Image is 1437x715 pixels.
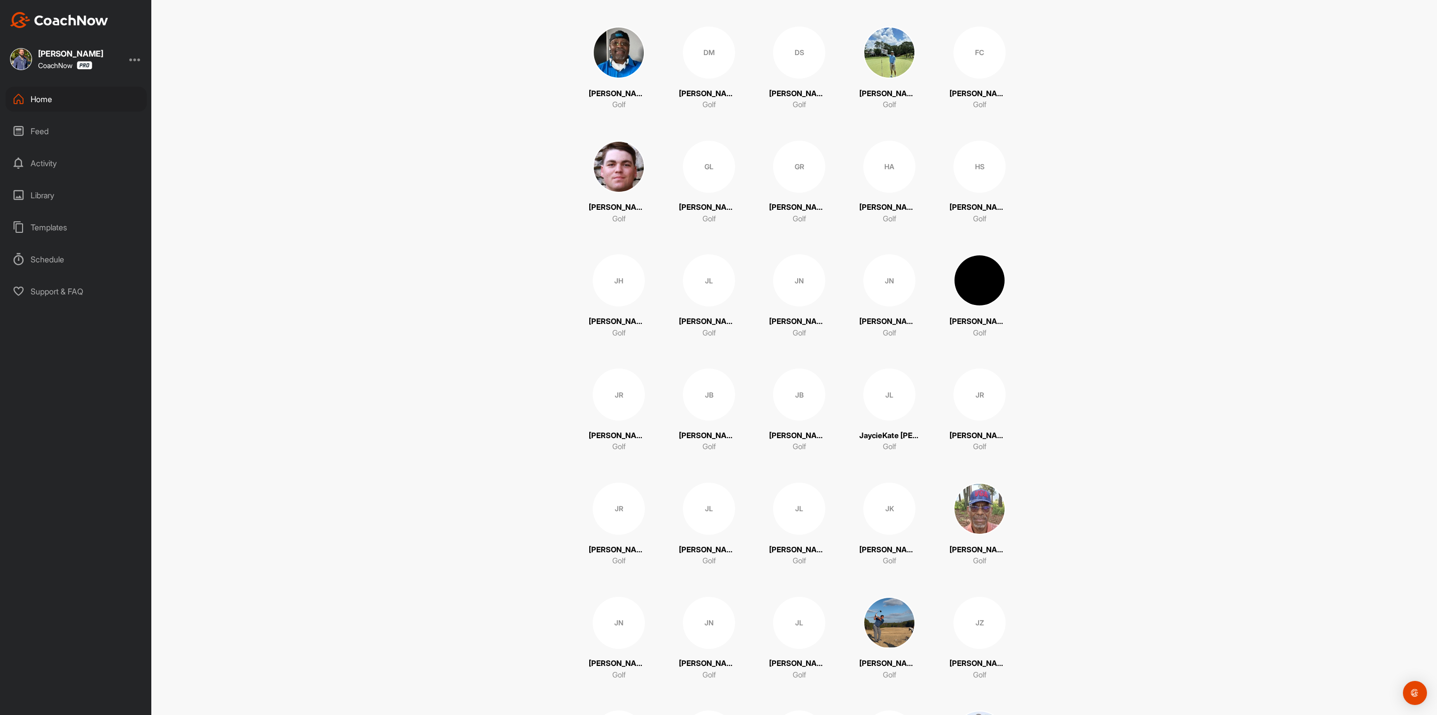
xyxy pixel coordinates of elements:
p: [PERSON_NAME] [859,88,919,100]
p: Golf [883,555,896,567]
p: Golf [793,669,806,681]
p: Golf [612,669,626,681]
p: [PERSON_NAME] [949,88,1010,100]
div: GL [683,141,735,193]
p: Golf [973,327,987,339]
p: Golf [793,99,806,111]
a: JN[PERSON_NAME][DATE]Golf [589,597,649,681]
a: JLJaycieKate [PERSON_NAME]Golf [859,369,919,453]
div: Schedule [6,247,147,272]
a: JL[PERSON_NAME]Golf [679,483,739,567]
p: Golf [793,555,806,567]
div: Templates [6,215,147,240]
div: JL [773,597,825,649]
div: Home [6,87,147,112]
a: [PERSON_NAME]Golf [859,597,919,681]
p: Golf [793,213,806,225]
p: [PERSON_NAME] [589,316,649,327]
a: GL[PERSON_NAME]Golf [679,141,739,225]
div: [PERSON_NAME] [38,50,103,58]
div: JL [683,483,735,535]
div: Feed [6,119,147,144]
div: DS [773,27,825,79]
div: JR [953,369,1006,421]
p: Golf [973,99,987,111]
p: [PERSON_NAME] [679,316,739,327]
p: Golf [973,555,987,567]
p: Golf [883,213,896,225]
div: JB [773,369,825,421]
a: JK[PERSON_NAME]Golf [859,483,919,567]
a: DS[PERSON_NAME]Golf [769,27,829,111]
p: [PERSON_NAME] [589,88,649,100]
p: Golf [973,213,987,225]
div: JR [593,483,645,535]
div: CoachNow [38,61,92,70]
img: square_a6f9b6f0ed604b8c5f65fc15f02731a5.jpg [953,254,1006,306]
p: [PERSON_NAME] [949,658,1010,669]
div: DM [683,27,735,79]
p: Golf [612,99,626,111]
div: JL [683,254,735,306]
div: JZ [953,597,1006,649]
p: Golf [793,441,806,453]
div: JN [683,597,735,649]
a: [PERSON_NAME]Golf [949,483,1010,567]
p: Golf [883,99,896,111]
div: JN [863,254,915,306]
p: [PERSON_NAME] [679,544,739,556]
a: JL[PERSON_NAME]Golf [769,483,829,567]
p: Golf [973,441,987,453]
a: FC[PERSON_NAME]Golf [949,27,1010,111]
a: [PERSON_NAME]Golf [949,254,1010,338]
div: JL [773,483,825,535]
a: JB[PERSON_NAME]Golf [679,369,739,453]
p: [PERSON_NAME] [589,430,649,442]
p: Golf [702,327,716,339]
p: [PERSON_NAME] [949,544,1010,556]
p: [PERSON_NAME] [859,544,919,556]
a: [PERSON_NAME]Golf [589,27,649,111]
div: JB [683,369,735,421]
p: Golf [612,555,626,567]
p: [PERSON_NAME] [589,544,649,556]
div: JR [593,369,645,421]
a: JH[PERSON_NAME]Golf [589,254,649,338]
img: square_c7e2f1718cd46a0e3e3f9238f9524c2b.jpg [953,483,1006,535]
a: [PERSON_NAME]Golf [859,27,919,111]
p: Golf [702,669,716,681]
a: JR[PERSON_NAME]Golf [589,369,649,453]
p: [PERSON_NAME] [589,202,649,213]
div: GR [773,141,825,193]
div: Activity [6,151,147,176]
img: square_baa1fc7cc84d0dd6db27a4be2aca22c0.jpg [593,141,645,193]
p: [PERSON_NAME][DATE] [679,658,739,669]
p: [PERSON_NAME] [679,88,739,100]
div: JN [593,597,645,649]
p: Golf [702,441,716,453]
p: Golf [973,669,987,681]
img: square_4c2aaeb3014d0e6fd030fb2436460593.jpg [10,48,32,70]
a: DM[PERSON_NAME]Golf [679,27,739,111]
p: [PERSON_NAME] [949,316,1010,327]
div: FC [953,27,1006,79]
a: GR[PERSON_NAME]Golf [769,141,829,225]
a: JB[PERSON_NAME]Golf [769,369,829,453]
a: HS[PERSON_NAME]Golf [949,141,1010,225]
p: Golf [702,555,716,567]
div: Open Intercom Messenger [1403,681,1427,705]
a: JN[PERSON_NAME]Golf [769,254,829,338]
img: square_cc89a76b9023f8ce6d969aa30a7b6396.jpg [863,27,915,79]
a: JR[PERSON_NAME]Golf [949,369,1010,453]
div: JL [863,369,915,421]
p: JaycieKate [PERSON_NAME] [859,430,919,442]
p: Golf [702,99,716,111]
a: JN[PERSON_NAME][DATE]Golf [679,597,739,681]
div: Support & FAQ [6,279,147,304]
a: JZ[PERSON_NAME]Golf [949,597,1010,681]
p: [PERSON_NAME] [859,316,919,327]
p: [PERSON_NAME] [769,202,829,213]
div: Library [6,183,147,208]
p: Golf [883,327,896,339]
p: [PERSON_NAME][DATE] [589,658,649,669]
